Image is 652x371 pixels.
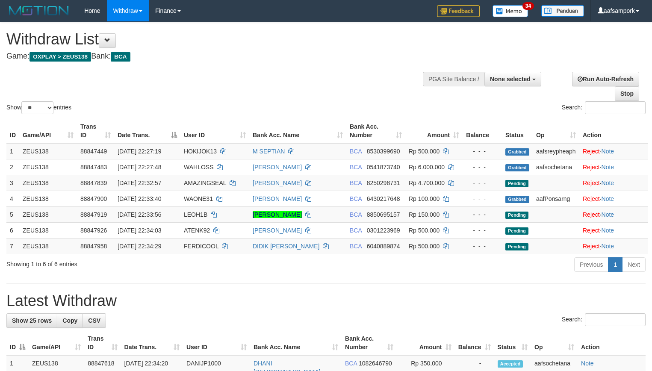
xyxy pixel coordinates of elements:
a: Note [602,148,614,155]
input: Search: [585,313,646,326]
h4: Game: Bank: [6,52,426,61]
th: Balance [463,119,502,143]
th: Op: activate to sort column ascending [533,119,579,143]
th: Game/API: activate to sort column ascending [19,119,77,143]
td: · [579,222,648,238]
span: Grabbed [505,164,529,171]
span: Rp 150.000 [409,211,440,218]
span: BCA [350,148,362,155]
h1: Latest Withdraw [6,292,646,309]
span: OXPLAY > ZEUS138 [30,52,91,62]
span: Copy 8850695157 to clipboard [367,211,400,218]
span: Grabbed [505,196,529,203]
td: ZEUS138 [19,222,77,238]
th: Trans ID: activate to sort column ascending [77,119,114,143]
th: Date Trans.: activate to sort column descending [114,119,180,143]
span: 88847900 [80,195,107,202]
td: 4 [6,191,19,206]
img: Button%20Memo.svg [493,5,528,17]
span: BCA [350,227,362,234]
a: Note [602,195,614,202]
td: aafPonsarng [533,191,579,206]
span: BCA [111,52,130,62]
a: [PERSON_NAME] [253,164,302,171]
a: Show 25 rows [6,313,57,328]
th: Balance: activate to sort column ascending [455,331,494,355]
span: [DATE] 22:34:29 [118,243,161,250]
th: Game/API: activate to sort column ascending [29,331,84,355]
td: ZEUS138 [19,206,77,222]
td: · [579,143,648,159]
span: CSV [88,317,100,324]
th: Date Trans.: activate to sort column ascending [121,331,183,355]
td: · [579,238,648,254]
a: Previous [574,257,608,272]
td: 3 [6,175,19,191]
th: User ID: activate to sort column ascending [180,119,249,143]
span: Rp 500.000 [409,227,440,234]
div: PGA Site Balance / [423,72,484,86]
span: [DATE] 22:34:03 [118,227,161,234]
span: BCA [350,211,362,218]
th: ID: activate to sort column descending [6,331,29,355]
span: Copy [62,317,77,324]
span: Rp 4.700.000 [409,180,445,186]
div: Showing 1 to 6 of 6 entries [6,256,265,268]
a: CSV [83,313,106,328]
span: BCA [350,195,362,202]
td: 2 [6,159,19,175]
span: Pending [505,243,528,250]
a: Note [581,360,594,367]
label: Show entries [6,101,71,114]
a: Reject [583,243,600,250]
span: Accepted [498,360,523,368]
span: Copy 0301223969 to clipboard [367,227,400,234]
img: MOTION_logo.png [6,4,71,17]
div: - - - [466,242,499,250]
th: Bank Acc. Number: activate to sort column ascending [342,331,397,355]
a: [PERSON_NAME] [253,180,302,186]
span: Rp 100.000 [409,195,440,202]
span: BCA [350,164,362,171]
img: panduan.png [541,5,584,17]
button: None selected [484,72,541,86]
th: Trans ID: activate to sort column ascending [84,331,121,355]
th: Bank Acc. Name: activate to sort column ascending [249,119,346,143]
a: Note [602,211,614,218]
a: Note [602,180,614,186]
span: 34 [522,2,534,10]
span: Copy 8250298731 to clipboard [367,180,400,186]
span: ATENK92 [184,227,210,234]
td: · [579,159,648,175]
a: Reject [583,227,600,234]
select: Showentries [21,101,53,114]
span: WAONE31 [184,195,213,202]
a: Reject [583,180,600,186]
a: Reject [583,195,600,202]
span: Pending [505,227,528,235]
div: - - - [466,194,499,203]
span: 88847483 [80,164,107,171]
td: · [579,191,648,206]
a: Reject [583,211,600,218]
label: Search: [562,313,646,326]
a: Copy [57,313,83,328]
span: AMAZINGSEAL [184,180,226,186]
a: Reject [583,148,600,155]
span: 88847449 [80,148,107,155]
a: Next [622,257,646,272]
span: Grabbed [505,148,529,156]
a: [PERSON_NAME] [253,227,302,234]
th: Bank Acc. Number: activate to sort column ascending [346,119,405,143]
div: - - - [466,210,499,219]
td: 7 [6,238,19,254]
a: [PERSON_NAME] [253,211,302,218]
th: Amount: activate to sort column ascending [397,331,455,355]
div: - - - [466,147,499,156]
span: Copy 1082646790 to clipboard [359,360,392,367]
span: Rp 500.000 [409,243,440,250]
span: BCA [350,180,362,186]
td: aafsochetana [533,159,579,175]
a: Stop [615,86,639,101]
span: 88847958 [80,243,107,250]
